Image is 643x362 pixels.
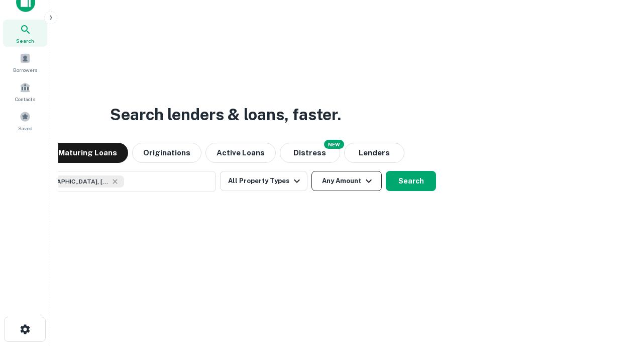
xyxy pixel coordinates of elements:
span: [GEOGRAPHIC_DATA], [GEOGRAPHIC_DATA], [GEOGRAPHIC_DATA] [34,177,109,186]
a: Search [3,20,47,47]
button: Lenders [344,143,404,163]
span: Contacts [15,95,35,103]
div: NEW [324,140,344,149]
button: Search distressed loans with lien and other non-mortgage details. [280,143,340,163]
button: Active Loans [205,143,276,163]
h3: Search lenders & loans, faster. [110,103,341,127]
button: Originations [132,143,201,163]
a: Borrowers [3,49,47,76]
button: Search [386,171,436,191]
a: Contacts [3,78,47,105]
iframe: Chat Widget [593,282,643,330]
button: Maturing Loans [47,143,128,163]
span: Borrowers [13,66,37,74]
button: [GEOGRAPHIC_DATA], [GEOGRAPHIC_DATA], [GEOGRAPHIC_DATA] [15,171,216,192]
a: Saved [3,107,47,134]
span: Saved [18,124,33,132]
button: Any Amount [311,171,382,191]
button: All Property Types [220,171,307,191]
span: Search [16,37,34,45]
